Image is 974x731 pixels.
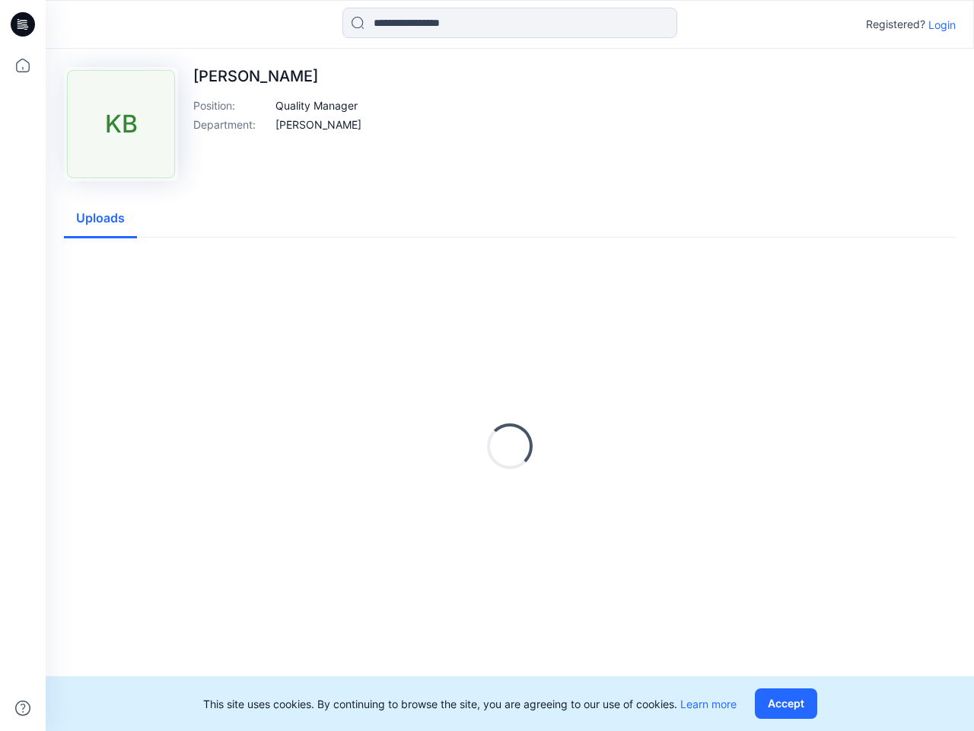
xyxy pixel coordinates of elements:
[67,70,175,178] div: KB
[203,696,737,712] p: This site uses cookies. By continuing to browse the site, you are agreeing to our use of cookies.
[193,97,269,113] p: Position :
[275,97,358,113] p: Quality Manager
[193,117,269,132] p: Department :
[193,67,361,85] p: [PERSON_NAME]
[275,117,361,132] p: [PERSON_NAME]
[680,697,737,710] a: Learn more
[64,200,137,238] button: Uploads
[928,17,956,33] p: Login
[755,688,817,719] button: Accept
[866,15,925,34] p: Registered?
